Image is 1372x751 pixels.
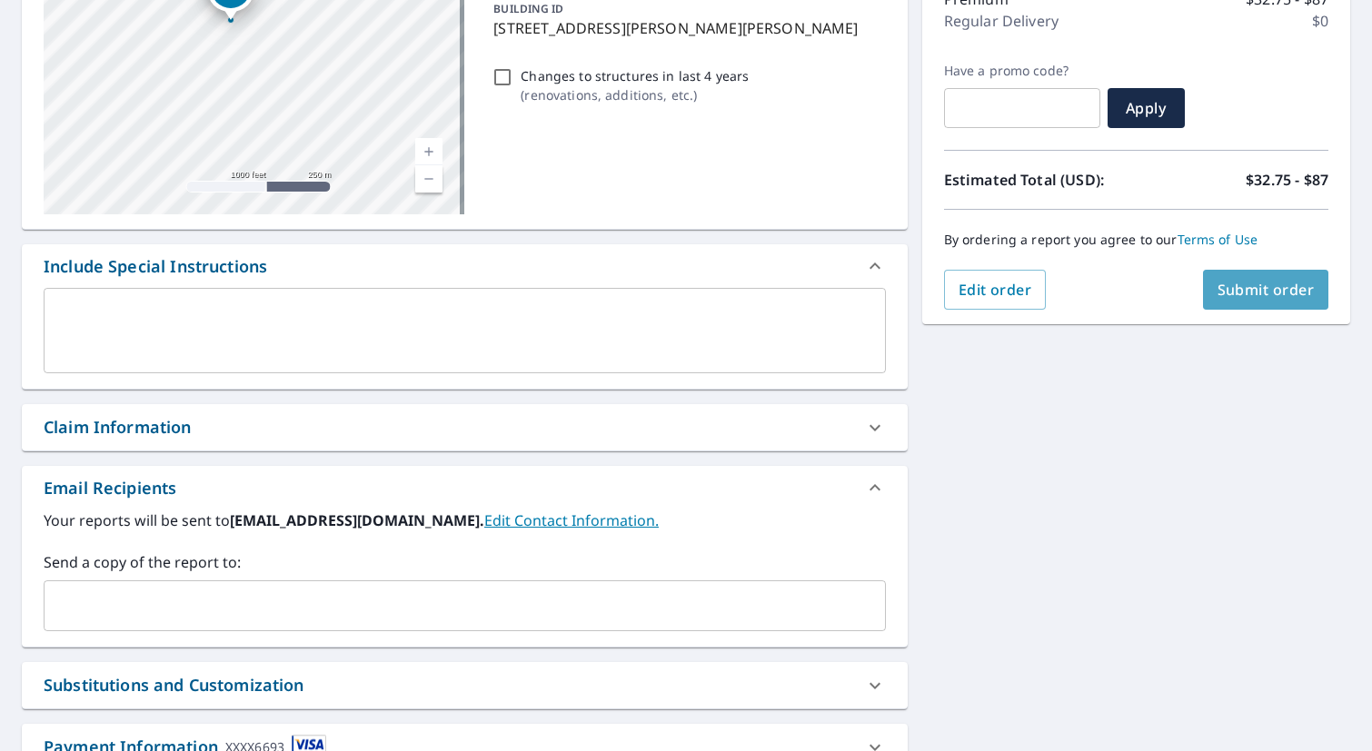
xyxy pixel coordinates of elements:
[44,509,886,531] label: Your reports will be sent to
[44,254,267,279] div: Include Special Instructions
[1218,280,1315,300] span: Submit order
[44,551,886,573] label: Send a copy of the report to:
[22,466,908,509] div: Email Recipients
[521,85,749,104] p: ( renovations, additions, etc. )
[493,17,878,39] p: [STREET_ADDRESS][PERSON_NAME][PERSON_NAME]
[22,244,908,288] div: Include Special Instructions
[521,66,749,85] p: Changes to structures in last 4 years
[22,662,908,708] div: Substitutions and Customization
[1203,270,1329,310] button: Submit order
[415,138,442,165] a: Current Level 15, Zoom In
[493,1,563,16] p: BUILDING ID
[944,63,1100,79] label: Have a promo code?
[44,415,192,440] div: Claim Information
[44,673,304,697] div: Substitutions and Customization
[944,270,1047,310] button: Edit order
[1122,98,1170,118] span: Apply
[230,510,484,530] b: [EMAIL_ADDRESS][DOMAIN_NAME].
[415,165,442,193] a: Current Level 15, Zoom Out
[1108,88,1185,128] button: Apply
[944,10,1059,32] p: Regular Delivery
[944,169,1137,191] p: Estimated Total (USD):
[959,280,1032,300] span: Edit order
[944,232,1328,248] p: By ordering a report you agree to our
[1246,169,1328,191] p: $32.75 - $87
[1178,231,1258,248] a: Terms of Use
[22,404,908,450] div: Claim Information
[1312,10,1328,32] p: $0
[44,476,176,500] div: Email Recipients
[484,510,659,530] a: EditContactInfo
